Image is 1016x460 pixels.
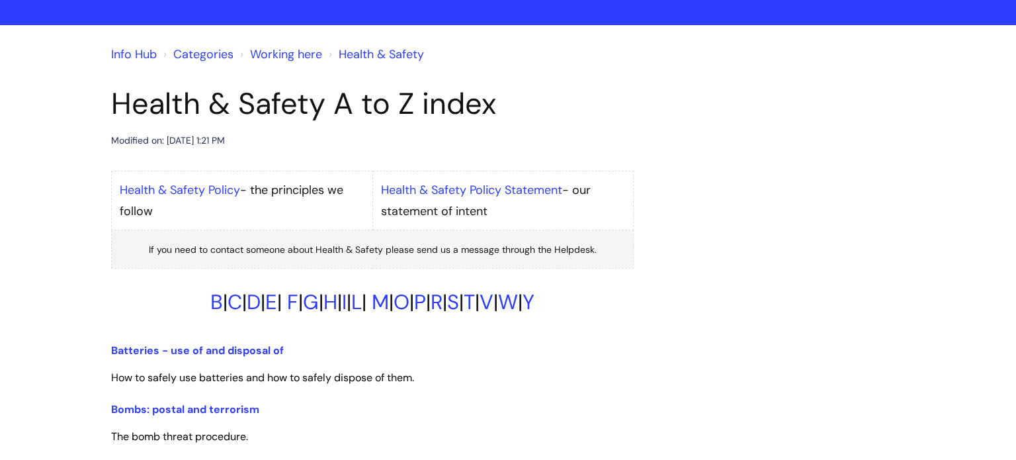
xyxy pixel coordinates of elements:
a: Info Hub [111,46,157,62]
a: Health & Safety Policy [120,182,240,198]
a: Categories [173,46,233,62]
li: Solution home [160,44,233,65]
a: T [464,289,475,316]
a: V [480,289,493,316]
a: I [342,289,347,316]
span: If you need to contact someone about Health & Safety please send us a message through the Helpdesk. [149,244,597,255]
a: Health & Safety Policy Statement [381,182,562,198]
a: M [372,289,389,316]
a: L [351,289,362,316]
a: H [323,289,337,316]
a: C [228,289,242,316]
li: Health & Safety [325,44,424,65]
h2: | | | | | | | | | | | | | | | | | [111,290,634,314]
a: D [247,289,261,316]
td: - our statement of intent [372,171,634,230]
a: E [265,289,277,316]
a: Bombs: postal and terrorism [111,402,259,416]
a: O [394,289,409,316]
a: F [287,289,298,316]
span: How to safely use batteries and how to safely dispose of them. [111,371,414,385]
div: Modified on: [DATE] 1:21 PM [111,132,225,149]
span: The bomb threat procedure. [111,430,248,443]
a: R [431,289,443,316]
li: Working here [237,44,322,65]
a: Health & Safety [339,46,424,62]
a: P [414,289,426,316]
a: Batteries - use of and disposal of [111,344,284,357]
td: - the principles we follow [112,171,373,230]
h1: Health & Safety A to Z index [111,86,634,122]
a: B [210,289,223,316]
a: Working here [250,46,322,62]
a: W [498,289,518,316]
a: Y [523,289,534,316]
a: S [447,289,459,316]
a: G [303,289,319,316]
